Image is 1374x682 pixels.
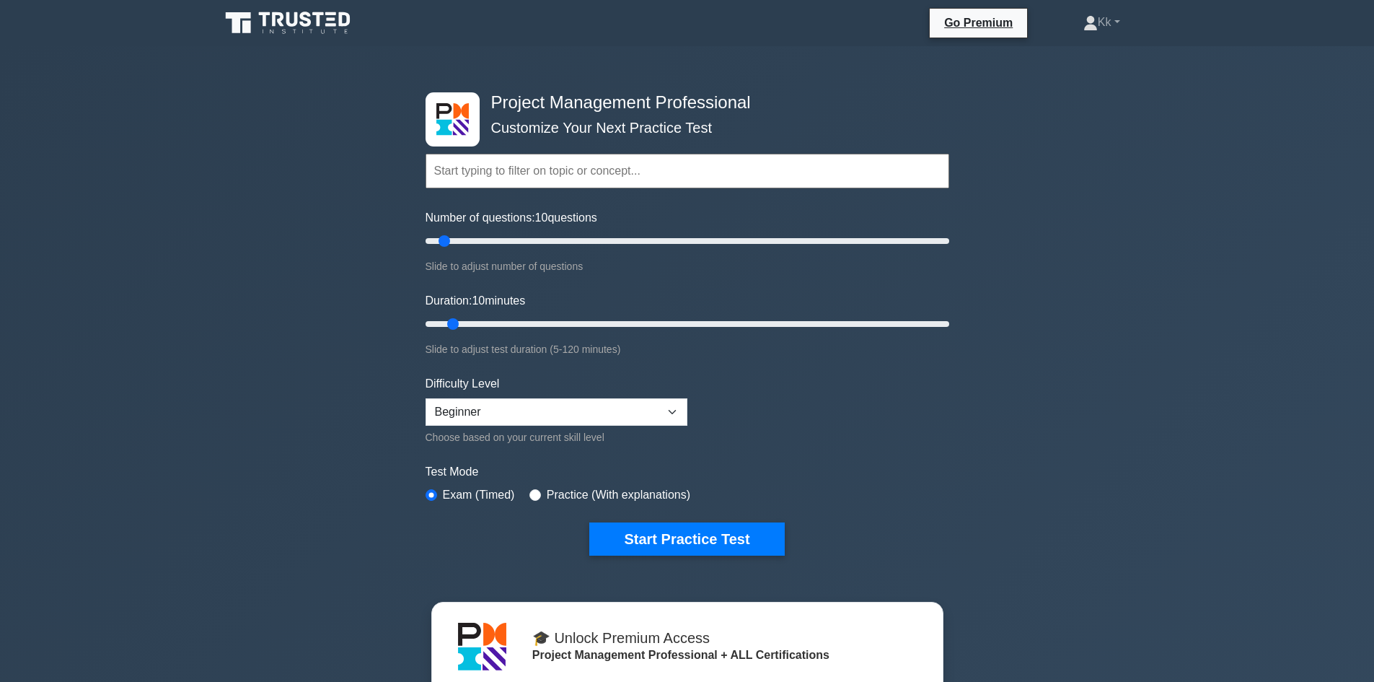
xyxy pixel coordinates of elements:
label: Duration: minutes [426,292,526,310]
div: Choose based on your current skill level [426,429,687,446]
label: Practice (With explanations) [547,486,690,504]
label: Difficulty Level [426,375,500,393]
div: Slide to adjust number of questions [426,258,949,275]
span: 10 [535,211,548,224]
div: Slide to adjust test duration (5-120 minutes) [426,341,949,358]
label: Test Mode [426,463,949,481]
span: 10 [472,294,485,307]
h4: Project Management Professional [485,92,878,113]
button: Start Practice Test [589,523,784,556]
a: Go Premium [935,14,1021,32]
input: Start typing to filter on topic or concept... [426,154,949,188]
label: Number of questions: questions [426,209,597,227]
a: Kk [1049,8,1155,37]
label: Exam (Timed) [443,486,515,504]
